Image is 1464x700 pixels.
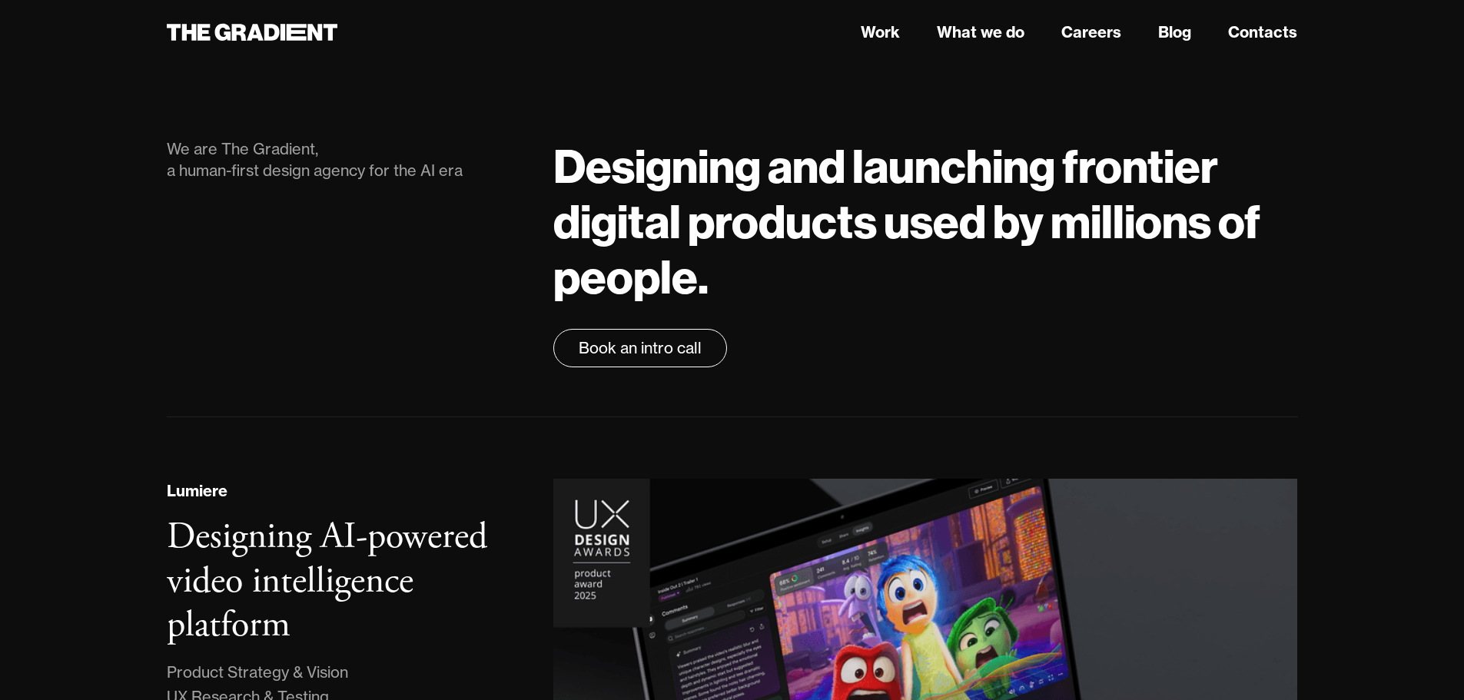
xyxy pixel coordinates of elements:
[861,21,900,44] a: Work
[1061,21,1121,44] a: Careers
[553,329,727,367] a: Book an intro call
[1228,21,1297,44] a: Contacts
[167,513,487,649] h3: Designing AI-powered video intelligence platform
[553,138,1297,304] h1: Designing and launching frontier digital products used by millions of people.
[167,479,227,503] div: Lumiere
[937,21,1024,44] a: What we do
[1158,21,1191,44] a: Blog
[167,138,523,181] div: We are The Gradient, a human-first design agency for the AI era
